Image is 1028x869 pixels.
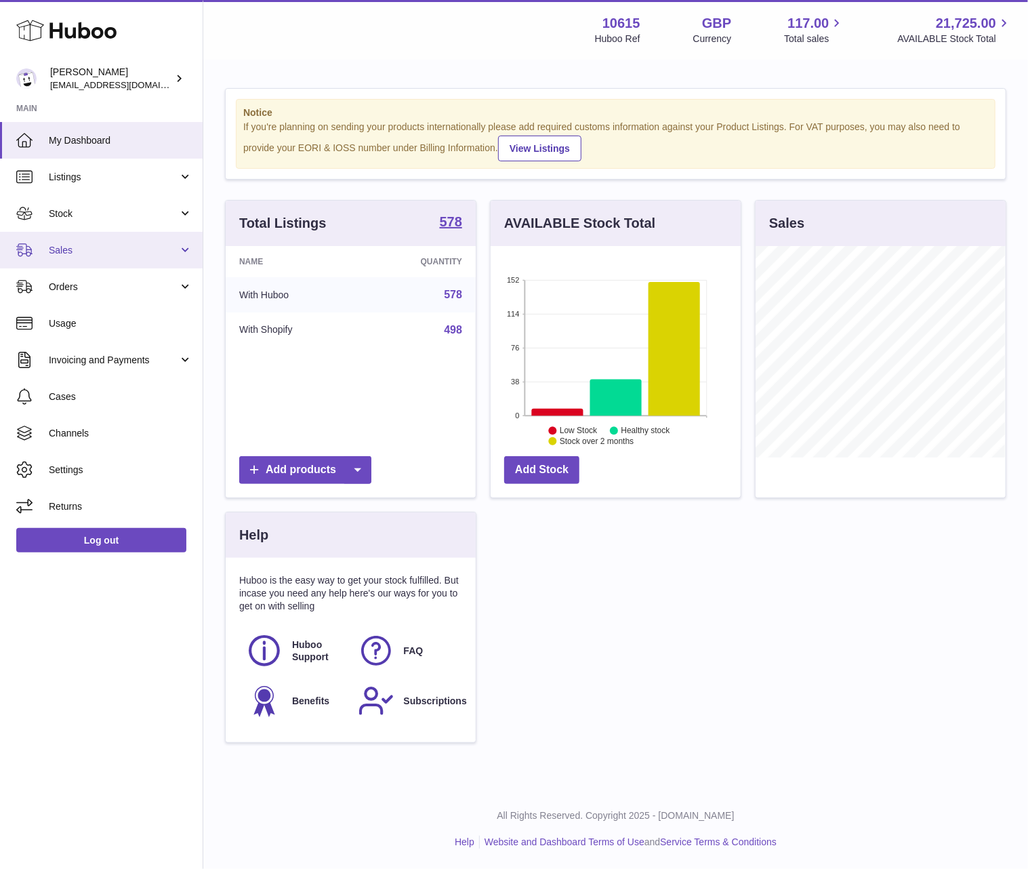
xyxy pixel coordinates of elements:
[511,378,519,386] text: 38
[49,317,192,330] span: Usage
[784,33,844,45] span: Total sales
[16,68,37,89] img: fulfillment@fable.com
[49,354,178,367] span: Invoicing and Payments
[560,437,634,446] text: Stock over 2 months
[595,33,640,45] div: Huboo Ref
[49,134,192,147] span: My Dashboard
[897,14,1012,45] a: 21,725.00 AVAILABLE Stock Total
[50,79,199,90] span: [EMAIL_ADDRESS][DOMAIN_NAME]
[243,121,988,161] div: If you're planning on sending your products internationally please add required customs informati...
[498,136,581,161] a: View Listings
[504,214,655,233] h3: AVAILABLE Stock Total
[226,246,361,277] th: Name
[602,14,640,33] strong: 10615
[660,836,777,847] a: Service Terms & Conditions
[507,310,519,318] text: 114
[485,836,644,847] a: Website and Dashboard Terms of Use
[49,171,178,184] span: Listings
[246,683,344,719] a: Benefits
[226,312,361,348] td: With Shopify
[511,344,519,352] text: 76
[358,683,456,719] a: Subscriptions
[504,456,579,484] a: Add Stock
[361,246,476,277] th: Quantity
[239,574,462,613] p: Huboo is the easy way to get your stock fulfilled. But incase you need any help here's our ways f...
[50,66,172,92] div: [PERSON_NAME]
[292,695,329,708] span: Benefits
[455,836,474,847] a: Help
[49,244,178,257] span: Sales
[784,14,844,45] a: 117.00 Total sales
[444,324,462,336] a: 498
[404,695,467,708] span: Subscriptions
[226,277,361,312] td: With Huboo
[507,276,519,284] text: 152
[214,809,1017,822] p: All Rights Reserved. Copyright 2025 - [DOMAIN_NAME]
[440,215,462,228] strong: 578
[49,464,192,477] span: Settings
[239,456,371,484] a: Add products
[49,281,178,294] span: Orders
[239,526,268,544] h3: Help
[769,214,804,233] h3: Sales
[292,639,343,664] span: Huboo Support
[560,426,598,435] text: Low Stock
[49,427,192,440] span: Channels
[440,215,462,231] a: 578
[404,645,424,658] span: FAQ
[693,33,732,45] div: Currency
[239,214,327,233] h3: Total Listings
[621,426,670,435] text: Healthy stock
[515,411,519,420] text: 0
[936,14,996,33] span: 21,725.00
[49,500,192,513] span: Returns
[243,106,988,119] strong: Notice
[444,289,462,300] a: 578
[246,632,344,669] a: Huboo Support
[480,836,777,849] li: and
[49,390,192,403] span: Cases
[787,14,829,33] span: 117.00
[702,14,731,33] strong: GBP
[358,632,456,669] a: FAQ
[16,528,186,552] a: Log out
[897,33,1012,45] span: AVAILABLE Stock Total
[49,207,178,220] span: Stock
